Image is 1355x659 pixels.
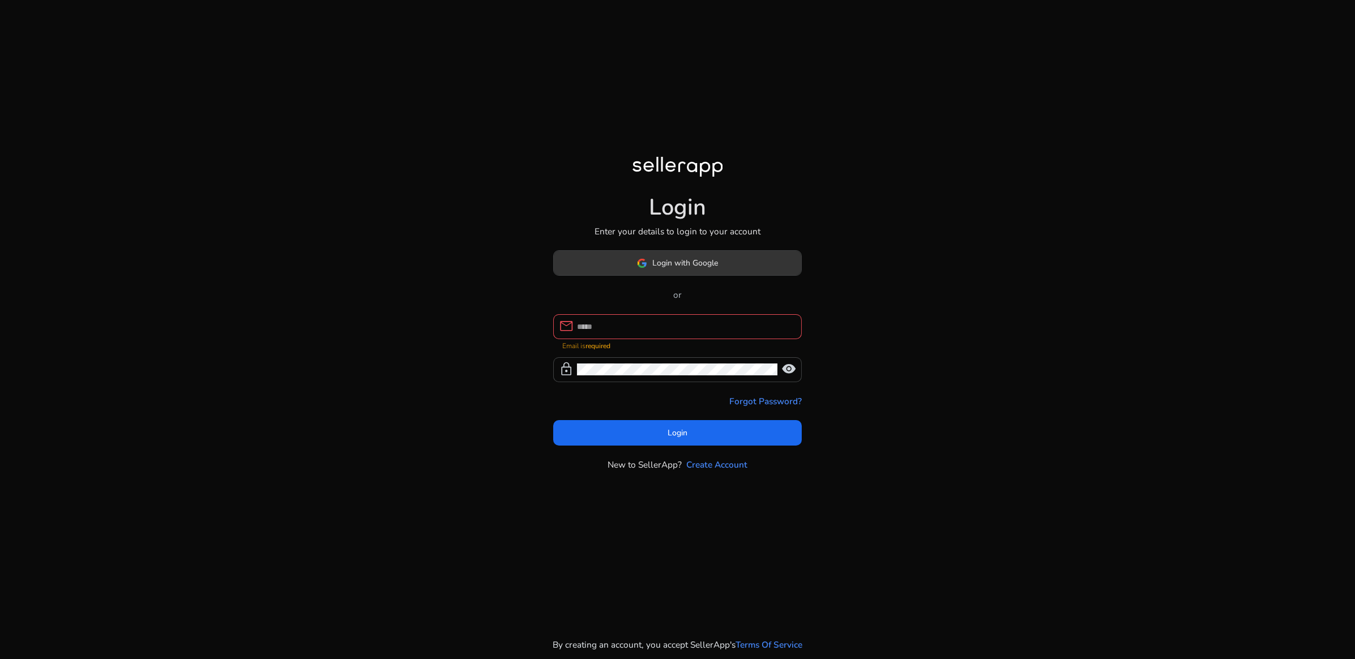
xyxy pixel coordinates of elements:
p: New to SellerApp? [608,458,682,471]
p: Enter your details to login to your account [595,225,760,238]
span: lock [559,362,574,376]
a: Forgot Password? [729,395,802,408]
button: Login with Google [553,250,802,276]
p: or [553,288,802,301]
span: Login [668,427,687,439]
a: Create Account [686,458,747,471]
span: Login with Google [653,257,719,269]
span: mail [559,319,574,333]
a: Terms Of Service [736,638,802,651]
img: google-logo.svg [637,258,647,268]
button: Login [553,420,802,446]
mat-error: Email is [562,339,793,351]
h1: Login [649,194,706,221]
span: visibility [781,362,796,376]
strong: required [585,341,610,350]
